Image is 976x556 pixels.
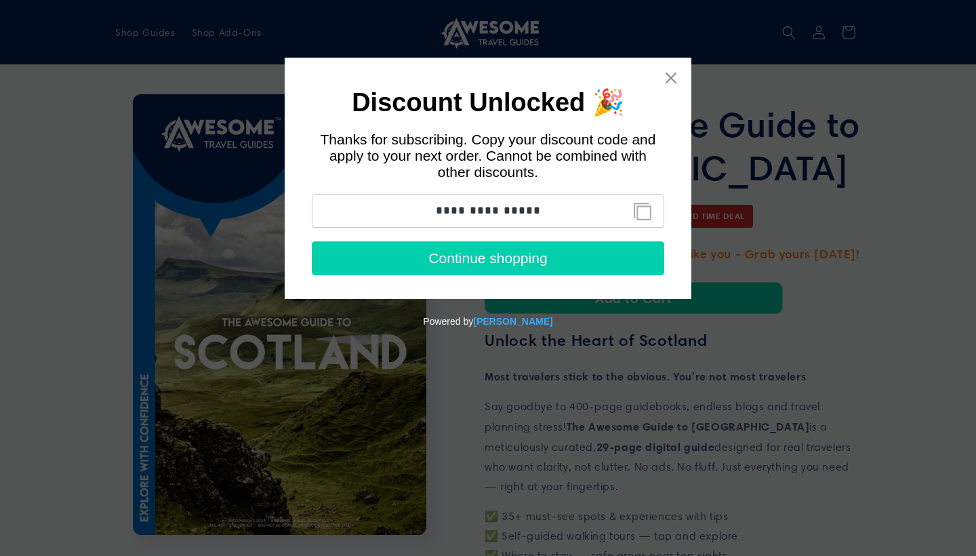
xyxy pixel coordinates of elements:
button: Copy discount code to clipboard [627,198,657,225]
div: Powered by [5,299,971,344]
div: Thanks for subscribing. Copy your discount code and apply to your next order. Cannot be combined ... [312,132,664,180]
h1: Discount Unlocked 🎉 [312,92,664,115]
a: Powered by Tydal [473,316,552,327]
button: Continue shopping [312,241,664,275]
a: Close widget [664,71,678,85]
